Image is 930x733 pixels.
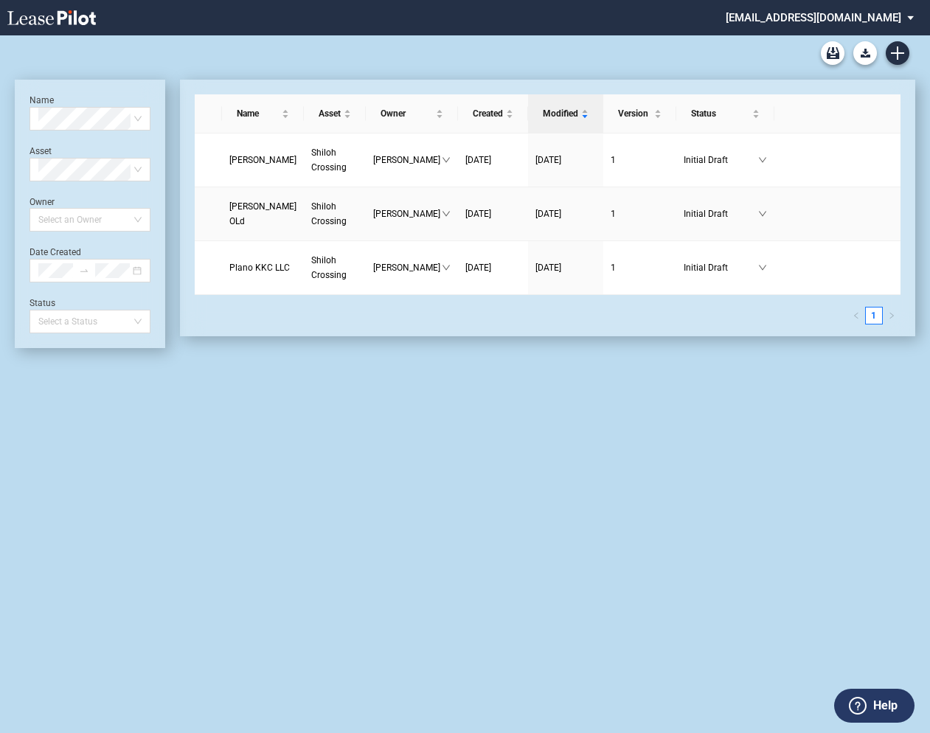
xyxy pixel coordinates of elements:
a: Create new document [886,41,909,65]
span: Name [237,106,279,121]
span: Created [473,106,503,121]
span: down [758,156,767,164]
a: [DATE] [465,206,521,221]
span: [DATE] [465,209,491,219]
th: Version [603,94,676,133]
a: Plano KKC LLC [229,260,296,275]
span: Shiloh Crossing [311,255,347,280]
th: Status [676,94,774,133]
span: Initial Draft [684,206,758,221]
li: Previous Page [847,307,865,324]
th: Name [222,94,304,133]
span: Initial Draft [684,153,758,167]
span: Initial Draft [684,260,758,275]
a: Archive [821,41,844,65]
a: Shiloh Crossing [311,199,358,229]
span: Modified [543,106,578,121]
span: Asset [319,106,341,121]
span: [DATE] [535,209,561,219]
li: 1 [865,307,883,324]
span: Sky Lee OLd [229,201,296,226]
button: Help [834,689,915,723]
span: [DATE] [465,155,491,165]
label: Status [30,298,55,308]
span: right [888,312,895,319]
a: Shiloh Crossing [311,253,358,282]
button: left [847,307,865,324]
span: [DATE] [535,263,561,273]
th: Created [458,94,528,133]
a: 1 [611,260,669,275]
span: down [758,209,767,218]
span: swap-right [79,265,89,276]
span: Version [618,106,651,121]
a: [DATE] [535,206,596,221]
a: Shiloh Crossing [311,145,358,175]
span: Shiloh Crossing [311,147,347,173]
span: 1 [611,209,616,219]
a: [PERSON_NAME] OLd [229,199,296,229]
th: Owner [366,94,458,133]
span: 1 [611,263,616,273]
label: Name [30,95,54,105]
a: [DATE] [535,260,596,275]
span: [DATE] [535,155,561,165]
a: [DATE] [465,260,521,275]
span: 1 [611,155,616,165]
a: [DATE] [535,153,596,167]
span: [PERSON_NAME] [373,153,442,167]
a: [DATE] [465,153,521,167]
span: Owner [381,106,433,121]
label: Asset [30,146,52,156]
span: left [853,312,860,319]
a: 1 [611,153,669,167]
span: [PERSON_NAME] [373,206,442,221]
span: Status [691,106,749,121]
span: down [442,263,451,272]
a: 1 [866,308,882,324]
span: down [442,209,451,218]
span: down [758,263,767,272]
button: right [883,307,900,324]
a: Download Blank Form [853,41,877,65]
span: Plano KKC LLC [229,263,290,273]
a: 1 [611,206,669,221]
span: [PERSON_NAME] [373,260,442,275]
li: Next Page [883,307,900,324]
label: Owner [30,197,55,207]
span: Shiloh Crossing [311,201,347,226]
th: Modified [528,94,603,133]
span: to [79,265,89,276]
span: down [442,156,451,164]
span: Sky Lee [229,155,296,165]
label: Date Created [30,247,81,257]
span: [DATE] [465,263,491,273]
th: Asset [304,94,366,133]
label: Help [873,696,898,715]
a: [PERSON_NAME] [229,153,296,167]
